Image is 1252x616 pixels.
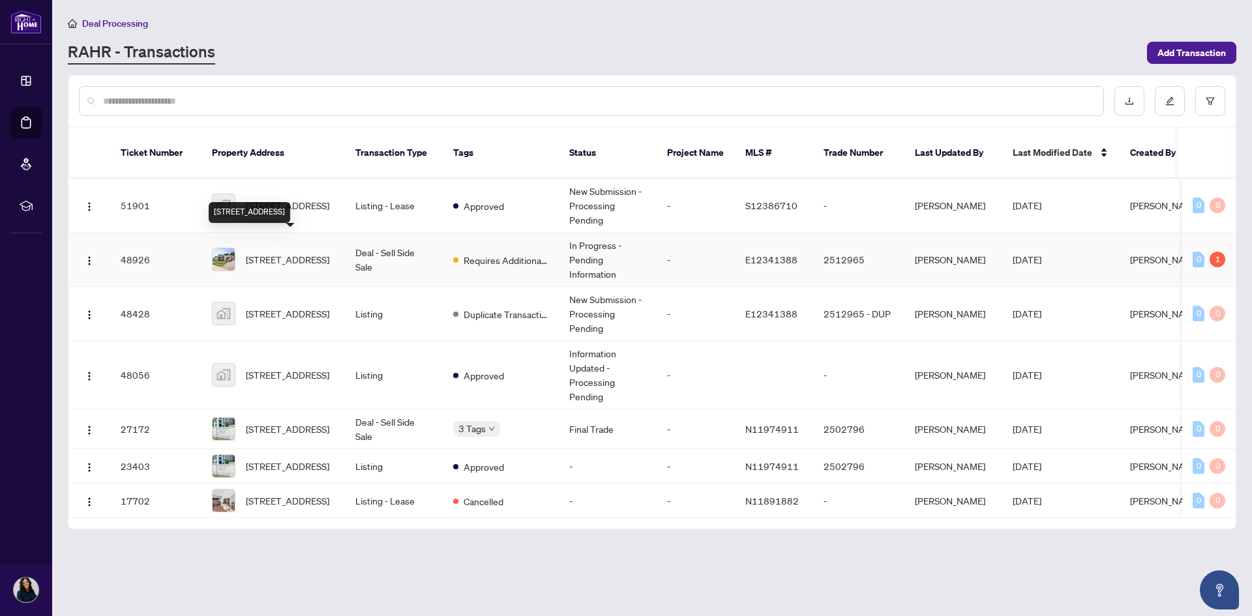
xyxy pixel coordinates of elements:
[84,201,95,212] img: Logo
[79,418,100,439] button: Logo
[213,418,235,440] img: thumbnail-img
[904,409,1002,449] td: [PERSON_NAME]
[110,128,201,179] th: Ticket Number
[84,462,95,473] img: Logo
[110,233,201,287] td: 48926
[464,253,548,267] span: Requires Additional Docs
[1210,367,1225,383] div: 0
[1130,369,1200,381] span: [PERSON_NAME]
[745,254,797,265] span: E12341388
[1165,96,1174,106] span: edit
[246,368,329,382] span: [STREET_ADDRESS]
[458,421,486,436] span: 3 Tags
[1130,423,1200,435] span: [PERSON_NAME]
[345,341,443,409] td: Listing
[84,497,95,507] img: Logo
[79,456,100,477] button: Logo
[904,341,1002,409] td: [PERSON_NAME]
[345,449,443,484] td: Listing
[1002,128,1120,179] th: Last Modified Date
[1195,86,1225,116] button: filter
[1210,421,1225,437] div: 0
[745,308,797,319] span: E12341388
[79,195,100,216] button: Logo
[559,233,657,287] td: In Progress - Pending Information
[10,10,42,34] img: logo
[657,484,735,518] td: -
[345,233,443,287] td: Deal - Sell Side Sale
[559,287,657,341] td: New Submission - Processing Pending
[345,484,443,518] td: Listing - Lease
[1120,128,1198,179] th: Created By
[657,128,735,179] th: Project Name
[813,409,904,449] td: 2502796
[813,341,904,409] td: -
[904,484,1002,518] td: [PERSON_NAME]
[559,179,657,233] td: New Submission - Processing Pending
[1013,199,1041,211] span: [DATE]
[904,287,1002,341] td: [PERSON_NAME]
[1013,369,1041,381] span: [DATE]
[813,179,904,233] td: -
[745,495,799,506] span: N11891882
[657,233,735,287] td: -
[813,484,904,518] td: -
[79,364,100,385] button: Logo
[345,409,443,449] td: Deal - Sell Side Sale
[1114,86,1144,116] button: download
[345,179,443,233] td: Listing - Lease
[1130,308,1200,319] span: [PERSON_NAME]
[904,233,1002,287] td: [PERSON_NAME]
[745,460,799,472] span: N11974911
[1193,493,1204,508] div: 0
[84,371,95,381] img: Logo
[1210,493,1225,508] div: 0
[110,449,201,484] td: 23403
[657,179,735,233] td: -
[246,459,329,473] span: [STREET_ADDRESS]
[488,426,495,432] span: down
[1130,460,1200,472] span: [PERSON_NAME]
[84,256,95,266] img: Logo
[246,306,329,321] span: [STREET_ADDRESS]
[813,233,904,287] td: 2512965
[1210,252,1225,267] div: 1
[1125,96,1134,106] span: download
[1200,570,1239,609] button: Open asap
[213,248,235,271] img: thumbnail-img
[1130,495,1200,506] span: [PERSON_NAME]
[559,128,657,179] th: Status
[110,179,201,233] td: 51901
[14,578,38,602] img: Profile Icon
[201,128,345,179] th: Property Address
[1013,460,1041,472] span: [DATE]
[657,449,735,484] td: -
[110,287,201,341] td: 48428
[464,199,504,213] span: Approved
[79,490,100,511] button: Logo
[443,128,559,179] th: Tags
[79,249,100,270] button: Logo
[657,287,735,341] td: -
[1013,308,1041,319] span: [DATE]
[464,460,504,474] span: Approved
[246,493,329,508] span: [STREET_ADDRESS]
[246,422,329,436] span: [STREET_ADDRESS]
[345,287,443,341] td: Listing
[559,341,657,409] td: Information Updated - Processing Pending
[1013,254,1041,265] span: [DATE]
[464,368,504,383] span: Approved
[82,18,148,29] span: Deal Processing
[559,484,657,518] td: -
[904,128,1002,179] th: Last Updated By
[110,409,201,449] td: 27172
[1210,306,1225,321] div: 0
[1155,86,1185,116] button: edit
[657,409,735,449] td: -
[745,423,799,435] span: N11974911
[213,490,235,512] img: thumbnail-img
[1206,96,1215,106] span: filter
[1210,198,1225,213] div: 0
[904,449,1002,484] td: [PERSON_NAME]
[464,307,548,321] span: Duplicate Transaction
